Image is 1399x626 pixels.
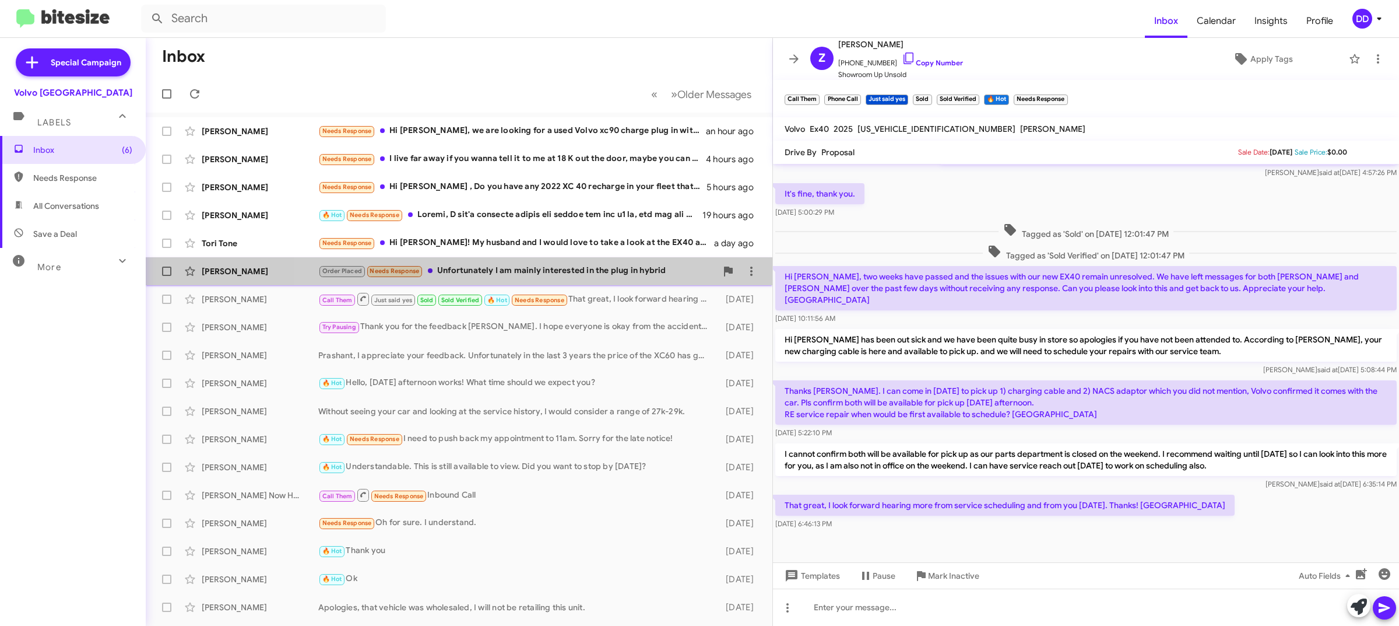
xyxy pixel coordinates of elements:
div: [DATE] [715,573,763,585]
p: It's fine, thank you. [775,183,864,204]
button: Auto Fields [1289,565,1364,586]
span: [PERSON_NAME] [DATE] 5:08:44 PM [1263,365,1397,374]
span: 🔥 Hot [487,296,507,304]
span: [DATE] [1270,148,1292,156]
div: [PERSON_NAME] [202,433,318,445]
span: Needs Response [322,183,372,191]
span: Auto Fields [1299,565,1355,586]
p: That great, I look forward hearing more from service scheduling and from you [DATE]. Thanks! [GEO... [775,495,1235,516]
span: Needs Response [322,239,372,247]
nav: Page navigation example [645,82,758,106]
span: [US_VEHICLE_IDENTIFICATION_NUMBER] [857,124,1015,134]
div: [DATE] [715,321,763,333]
p: Hi [PERSON_NAME] has been out sick and we have been quite busy in store so apologies if you have ... [775,329,1397,362]
small: Call Them [785,95,820,105]
span: Mark Inactive [928,565,979,586]
button: Pause [849,565,905,586]
div: Understandable. This is still available to view. Did you want to stop by [DATE]? [318,460,715,474]
span: Needs Response [350,211,399,219]
span: Special Campaign [51,57,121,68]
span: More [37,262,61,272]
span: [PERSON_NAME] [DATE] 6:35:14 PM [1266,480,1397,488]
div: Loremi, D sit'a consecte adipis eli seddoe tem inc u1 la, etd mag ali en admi V'qu nost exerci ul... [318,208,702,222]
a: Insights [1245,4,1297,38]
a: Calendar [1187,4,1245,38]
div: [PERSON_NAME] [202,153,318,165]
div: Prashant, I appreciate your feedback. Unfortunately in the last 3 years the price of the XC60 has... [318,349,715,361]
span: Just said yes [374,296,413,304]
div: Oh for sure. I understand. [318,516,715,530]
span: Needs Response [322,155,372,163]
button: DD [1342,9,1386,29]
div: Hello, [DATE] afternoon works! What time should we expect you? [318,376,715,390]
div: 19 hours ago [702,209,763,221]
div: Hi [PERSON_NAME], we are looking for a used Volvo xc90 charge plug in with low mileage around the... [318,124,706,138]
div: [DATE] [715,489,763,501]
div: [DATE] [715,545,763,557]
span: Templates [782,565,840,586]
span: 🔥 Hot [322,435,342,443]
span: Z [818,49,825,68]
div: [PERSON_NAME] [202,265,318,277]
span: said at [1320,480,1340,488]
div: [PERSON_NAME] [202,573,318,585]
div: Apologies, that vehicle was wholesaled, I will not be retailing this unit. [318,601,715,613]
div: Tori Tone [202,237,318,249]
span: Older Messages [677,88,751,101]
a: Inbox [1145,4,1187,38]
button: Mark Inactive [905,565,989,586]
div: [DATE] [715,461,763,473]
div: [PERSON_NAME] [202,461,318,473]
div: That great, I look forward hearing more from service scheduling and from you [DATE]. Thanks! [GEO... [318,292,715,306]
span: [PERSON_NAME] [DATE] 4:57:26 PM [1265,168,1397,177]
button: Next [664,82,758,106]
div: Without seeing your car and looking at the service history, I would consider a range of 27k-29k. [318,405,715,417]
div: [DATE] [715,293,763,305]
span: Labels [37,117,71,128]
span: said at [1319,168,1340,177]
span: Proposal [821,147,855,158]
div: [PERSON_NAME] [202,377,318,389]
span: Drive By [785,147,817,158]
div: Volvo [GEOGRAPHIC_DATA] [14,87,132,99]
span: Sale Date: [1238,148,1270,156]
div: 4 hours ago [706,153,763,165]
p: Hi [PERSON_NAME], two weeks have passed and the issues with our new EX40 remain unresolved. We ha... [775,266,1397,310]
span: [PERSON_NAME] [1020,124,1085,134]
a: Copy Number [902,58,963,67]
div: [DATE] [715,601,763,613]
span: 🔥 Hot [322,463,342,471]
span: [DATE] 5:22:10 PM [775,428,832,437]
div: Hi [PERSON_NAME] , Do you have any 2022 XC 40 recharge in your fleet that qualify for rebate on s... [318,180,706,194]
small: Sold [913,95,932,105]
span: [DATE] 10:11:56 AM [775,314,835,323]
span: 🔥 Hot [322,575,342,583]
span: Try Pausing [322,323,356,331]
small: Phone Call [824,95,860,105]
span: Pause [873,565,895,586]
div: I need to push back my appointment to 11am. Sorry for the late notice! [318,432,715,446]
span: Inbox [33,144,132,156]
div: [PERSON_NAME] [202,405,318,417]
a: Special Campaign [16,48,131,76]
span: [PHONE_NUMBER] [838,51,963,69]
span: Order Placed [322,267,362,275]
span: 🔥 Hot [322,211,342,219]
div: [DATE] [715,517,763,529]
div: [PERSON_NAME] [202,517,318,529]
div: [DATE] [715,349,763,361]
div: DD [1352,9,1372,29]
div: [PERSON_NAME] [202,321,318,333]
span: (6) [122,144,132,156]
a: Profile [1297,4,1342,38]
button: Templates [773,565,849,586]
span: Volvo [785,124,805,134]
h1: Inbox [162,47,205,66]
div: 5 hours ago [706,181,763,193]
span: Needs Response [322,127,372,135]
span: said at [1317,365,1338,374]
